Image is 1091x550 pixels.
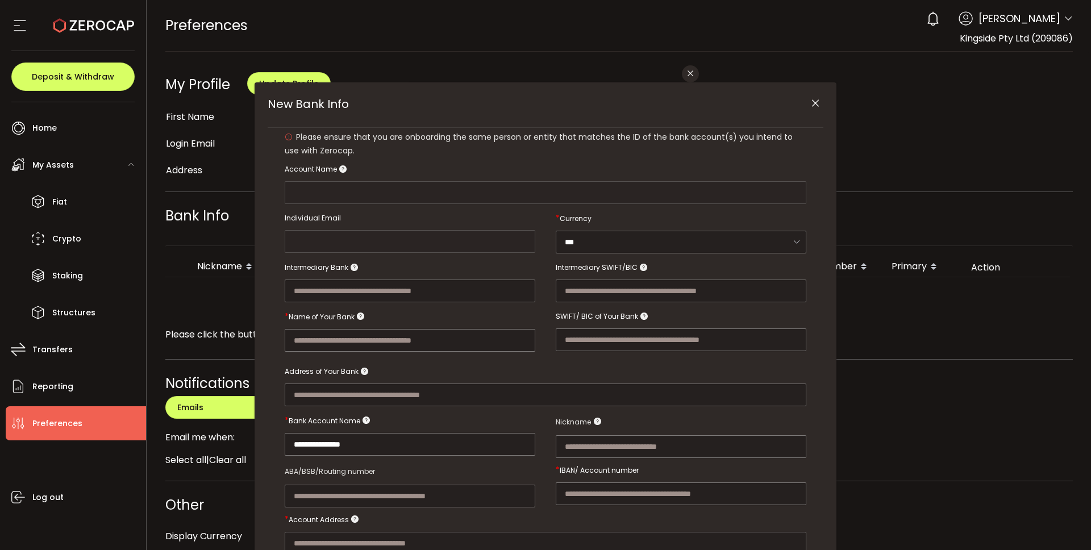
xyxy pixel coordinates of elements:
[805,94,825,114] button: Close
[268,96,349,112] span: New Bank Info
[285,131,793,156] span: Please ensure that you are onboarding the same person or entity that matches the ID of the bank a...
[285,466,375,476] span: ABA/BSB/Routing number
[956,427,1091,550] iframe: Chat Widget
[556,415,591,429] span: Nickname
